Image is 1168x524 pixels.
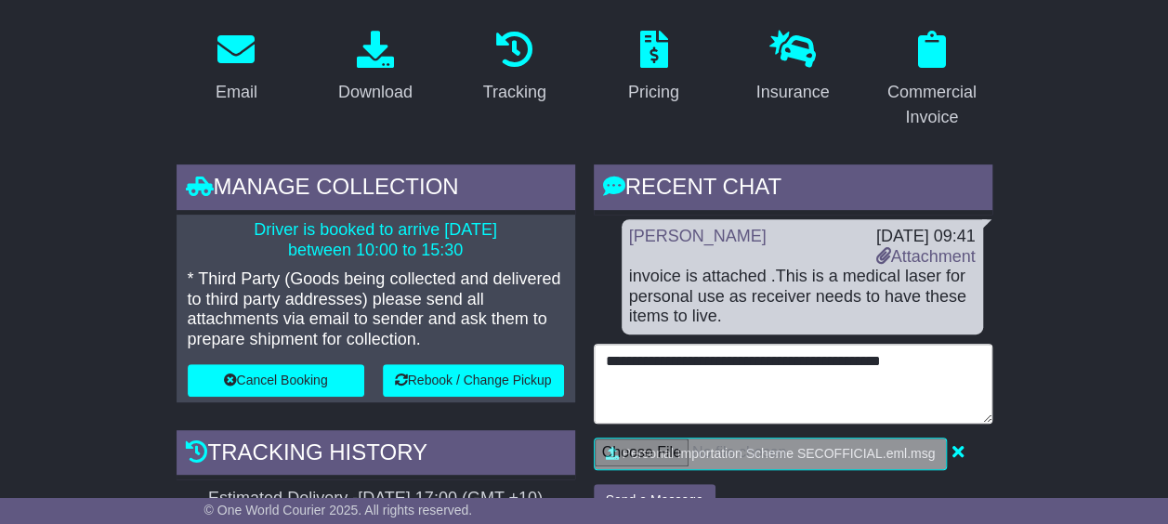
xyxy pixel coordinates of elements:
p: * Third Party (Goods being collected and delivered to third party addresses) please send all atta... [188,269,564,349]
a: Pricing [616,24,691,111]
div: [DATE] 09:41 [875,227,975,247]
p: Driver is booked to arrive [DATE] between 10:00 to 15:30 [188,220,564,260]
div: Estimated Delivery - [177,489,575,509]
div: Tracking [483,80,546,105]
div: Pricing [628,80,679,105]
div: Commercial Invoice [884,80,980,130]
button: Cancel Booking [188,364,364,397]
div: RECENT CHAT [594,164,992,215]
div: Download [338,80,413,105]
a: Commercial Invoice [872,24,992,137]
div: Email [216,80,257,105]
a: Download [326,24,425,111]
a: Tracking [471,24,558,111]
a: Attachment [875,247,975,266]
div: [DATE] 17:00 (GMT +10) [358,489,543,509]
a: Insurance [743,24,841,111]
a: Email [203,24,269,111]
div: Manage collection [177,164,575,215]
div: Insurance [755,80,829,105]
button: Rebook / Change Pickup [383,364,564,397]
span: © One World Courier 2025. All rights reserved. [204,503,473,517]
button: Send a Message [594,484,715,517]
div: Tracking history [177,430,575,480]
a: [PERSON_NAME] [629,227,767,245]
div: invoice is attached .This is a medical laser for personal use as receiver needs to have these ite... [629,267,976,327]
